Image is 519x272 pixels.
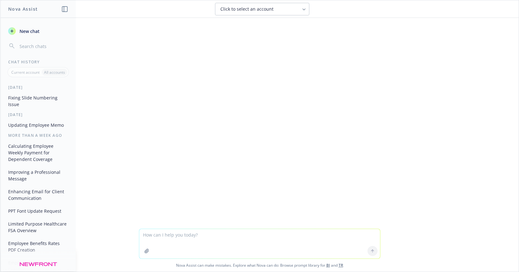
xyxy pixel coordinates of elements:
[215,3,309,15] button: Click to select an account
[339,263,343,268] a: TR
[1,133,76,138] div: More than a week ago
[6,93,71,109] button: Fixing Slide Numbering Issue
[6,25,71,37] button: New chat
[8,6,38,12] h1: Nova Assist
[220,6,273,12] span: Click to select an account
[6,206,71,216] button: PPT Font Update Request
[3,259,516,272] span: Nova Assist can make mistakes. Explore what Nova can do: Browse prompt library for and
[6,238,71,255] button: Employee Benefits Rates PDF Creation
[18,42,68,51] input: Search chats
[6,141,71,164] button: Calculating Employee Weekly Payment for Dependent Coverage
[6,186,71,203] button: Enhancing Email for Client Communication
[6,219,71,236] button: Limited Purpose Healthcare FSA Overview
[18,28,40,35] span: New chat
[6,167,71,184] button: Improving a Professional Message
[326,263,330,268] a: BI
[1,112,76,117] div: [DATE]
[6,120,71,130] button: Updating Employee Memo
[11,70,40,75] p: Current account
[1,85,76,90] div: [DATE]
[1,59,76,65] div: Chat History
[44,70,65,75] p: All accounts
